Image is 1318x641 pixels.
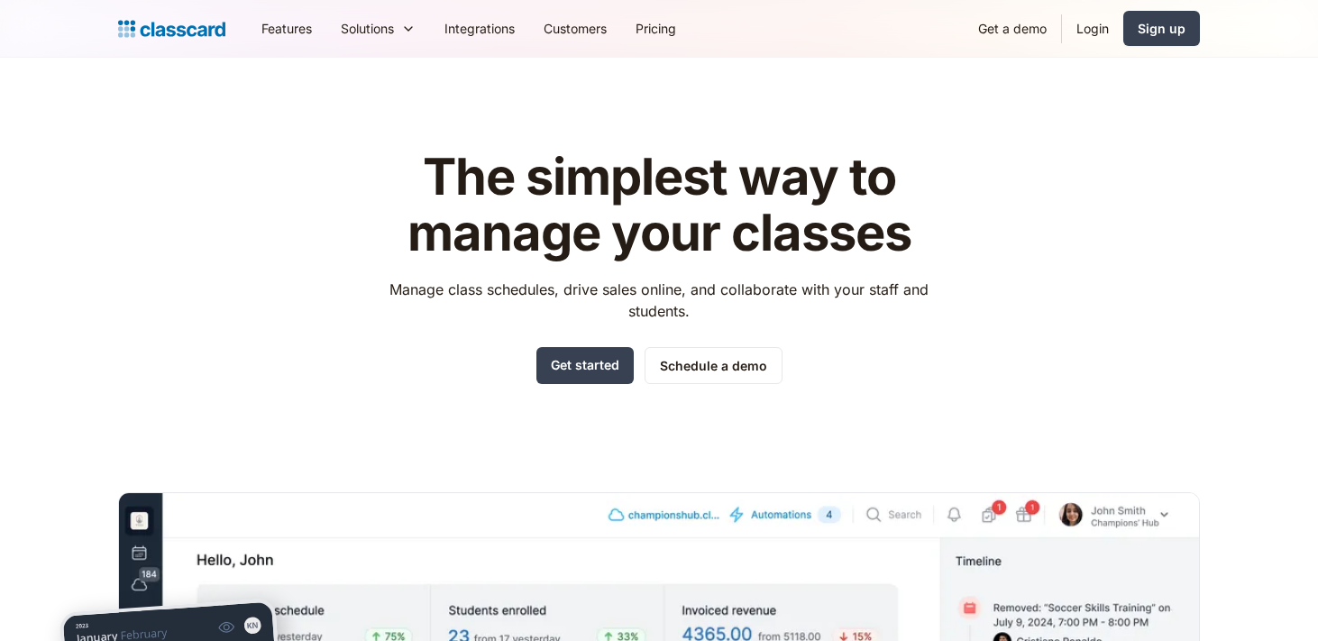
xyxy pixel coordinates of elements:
[1062,8,1123,49] a: Login
[1138,19,1185,38] div: Sign up
[529,8,621,49] a: Customers
[373,150,946,261] h1: The simplest way to manage your classes
[645,347,783,384] a: Schedule a demo
[621,8,691,49] a: Pricing
[536,347,634,384] a: Get started
[341,19,394,38] div: Solutions
[373,279,946,322] p: Manage class schedules, drive sales online, and collaborate with your staff and students.
[430,8,529,49] a: Integrations
[118,16,225,41] a: home
[326,8,430,49] div: Solutions
[964,8,1061,49] a: Get a demo
[247,8,326,49] a: Features
[1123,11,1200,46] a: Sign up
